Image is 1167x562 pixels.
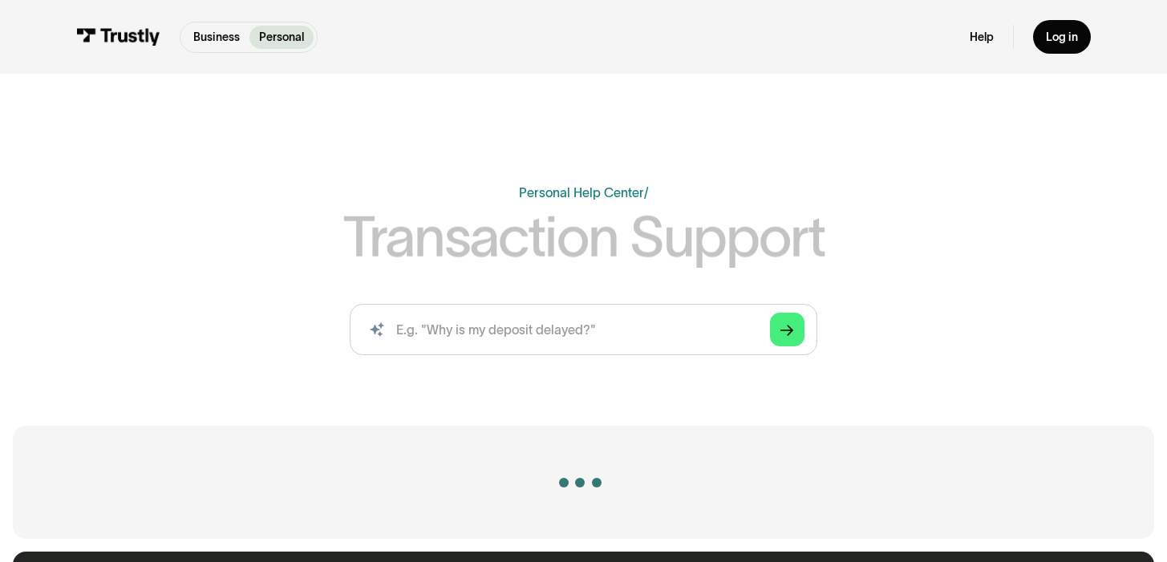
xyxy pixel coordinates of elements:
a: Help [970,30,994,44]
p: Business [193,29,240,46]
a: Personal Help Center [519,185,644,200]
a: Personal [249,26,314,49]
h1: Transaction Support [343,208,825,265]
div: Log in [1046,30,1078,44]
a: Business [184,26,249,49]
input: search [350,304,816,355]
a: Log in [1033,20,1091,54]
img: Trustly Logo [76,28,160,46]
div: / [644,185,649,200]
p: Personal [259,29,304,46]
